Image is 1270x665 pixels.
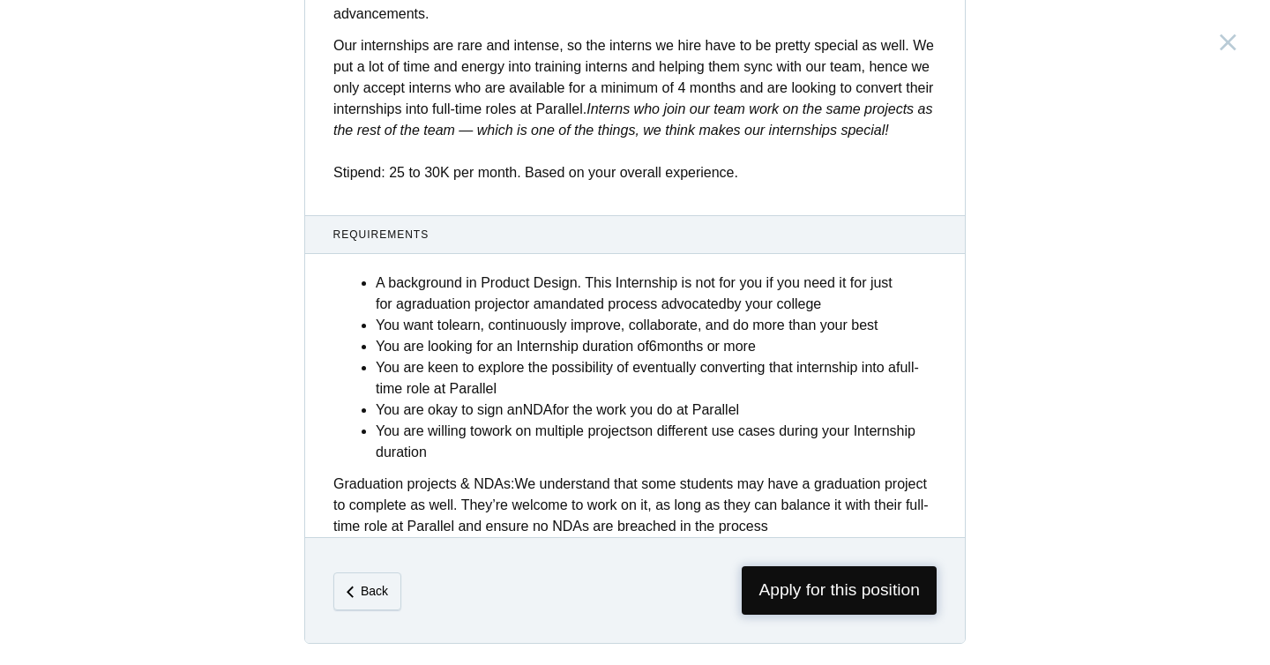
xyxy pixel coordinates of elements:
[333,35,937,183] p: Our internships are rare and intense, so the interns we hire have to be pretty special as well. W...
[376,336,937,357] li: You are looking for an Internship duration of
[376,315,937,336] li: You want to
[376,400,937,421] li: You are okay to sign an for the work you do at Parallel
[376,273,937,315] li: A background in Product Design. This Internship is not for you if you need it for just for a or a...
[333,476,514,491] strong: Graduation projects & NDAs:
[608,296,726,311] strong: process advocated
[404,296,517,311] strong: graduation project
[649,339,657,354] strong: 6
[333,474,937,537] div: We understand that some students may have a graduation project to complete as well. They’re welco...
[742,566,937,615] span: Apply for this position
[376,357,937,400] li: You are keen to explore the possibility of eventually converting that internship into a
[333,227,938,243] span: Requirements
[523,402,553,417] strong: NDA
[542,296,604,311] strong: mandated
[376,421,937,463] li: You are willing to on different use cases during your Internship duration
[361,584,388,598] em: Back
[657,339,756,354] strong: months or more
[482,423,637,438] strong: work on multiple projects
[333,101,932,138] em: Interns who join our team work on the same projects as the rest of the team — which is one of the...
[333,165,381,180] strong: Stipend
[449,318,878,332] strong: learn, continuously improve, collaborate, and do more than your best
